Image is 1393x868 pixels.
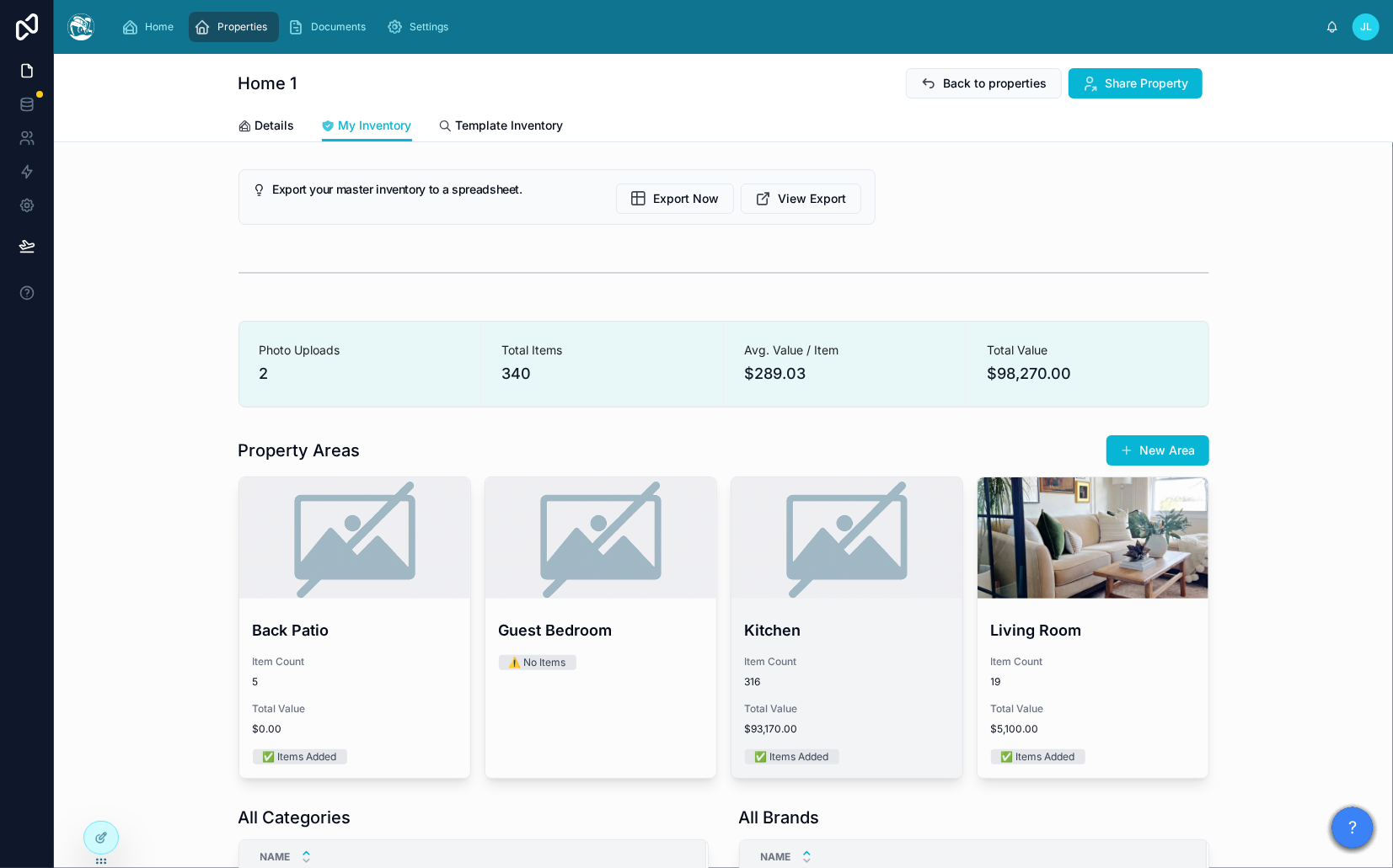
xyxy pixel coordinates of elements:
div: ✅ Items Added [1001,749,1075,764]
a: Template Inventory [439,110,564,144]
span: Details [255,117,295,134]
span: $98,270.00 [987,362,1188,386]
h4: Guest Bedroom [499,619,703,642]
span: 19 [991,675,1195,689]
span: $0.00 [253,722,457,736]
span: Share Property [1106,75,1189,92]
span: Item Count [253,655,457,668]
span: $5,100.00 [991,722,1195,736]
span: 316 [745,675,949,689]
span: Home [145,20,174,34]
div: default-area-cover.png [731,477,962,599]
h5: Export your master inventory to a spreadsheet. [272,184,603,195]
div: ⚠️ No Items [509,655,566,670]
h1: All Categories [238,806,351,829]
button: New Area [1106,435,1209,466]
button: Back to properties [906,68,1062,99]
span: Total Items [501,342,703,359]
div: ✅ Items Added [755,749,829,764]
div: default-area-cover.png [239,477,470,599]
a: Home [116,12,185,42]
h4: Living Room [991,619,1195,642]
span: Photo Uploads [260,342,461,359]
div: living-room-3.jpg [978,477,1208,599]
a: Back PatioItem Count5Total Value$0.00✅ Items Added [238,477,471,779]
span: 2 [260,362,269,386]
div: default-area-cover.png [485,477,716,599]
span: Back to properties [944,75,1047,92]
a: Documents [282,12,378,42]
button: View Export [741,184,861,214]
a: KitchenItem Count316Total Value$93,170.00✅ Items Added [731,477,963,779]
span: View Export [779,190,847,207]
span: Template Inventory [456,117,564,134]
span: Settings [410,20,448,34]
img: App logo [67,13,94,40]
span: Total Value [987,342,1188,359]
span: Avg. Value / Item [744,342,946,359]
h1: Property Areas [238,439,361,462]
a: Guest Bedroom⚠️ No Items [485,477,717,779]
h1: Home 1 [238,72,297,95]
span: $289.03 [744,362,946,386]
button: Export Now [616,184,734,214]
span: My Inventory [339,117,412,134]
a: Settings [381,12,460,42]
span: Name [260,850,291,864]
span: 5 [253,675,457,689]
span: Export Now [654,190,720,207]
a: Living RoomItem Count19Total Value$5,100.00✅ Items Added [977,477,1209,779]
span: Name [761,850,791,864]
button: ? [1332,807,1373,848]
span: Properties [217,20,267,34]
h1: All Brands [739,806,820,829]
span: Documents [311,20,366,34]
span: Total Value [991,702,1195,716]
span: Total Value [745,702,949,716]
span: Item Count [991,655,1195,668]
div: ✅ Items Added [263,749,337,764]
h4: Kitchen [745,619,949,642]
a: Details [238,110,295,144]
button: Share Property [1069,68,1203,99]
span: Total Value [253,702,457,716]
span: 340 [501,362,703,386]
h4: Back Patio [253,619,457,642]
a: Properties [189,12,279,42]
span: $93,170.00 [745,722,949,736]
span: Item Count [745,655,949,668]
span: JL [1360,20,1372,34]
a: My Inventory [322,110,412,142]
div: scrollable content [108,8,1326,45]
